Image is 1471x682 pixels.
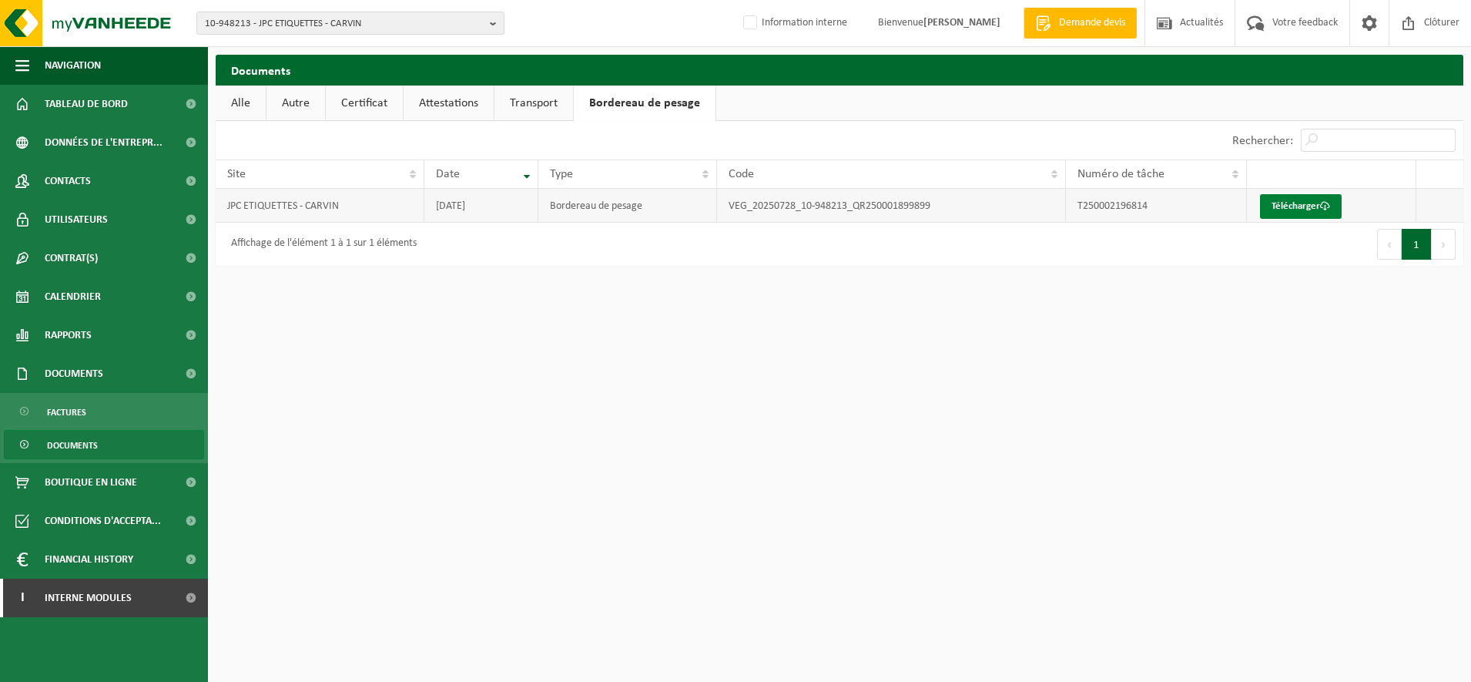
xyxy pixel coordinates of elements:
[45,85,128,123] span: Tableau de bord
[45,239,98,277] span: Contrat(s)
[216,189,424,223] td: JPC ETIQUETTES - CARVIN
[45,162,91,200] span: Contacts
[266,86,325,121] a: Autre
[717,189,1066,223] td: VEG_20250728_10-948213_QR250001899899
[1232,135,1293,147] label: Rechercher:
[45,46,101,85] span: Navigation
[45,354,103,393] span: Documents
[436,168,460,180] span: Date
[45,463,137,502] span: Boutique en ligne
[923,17,1000,29] strong: [PERSON_NAME]
[196,12,504,35] button: 10-948213 - JPC ETIQUETTES - CARVIN
[1402,229,1432,260] button: 1
[45,579,132,617] span: Interne modules
[45,277,101,316] span: Calendrier
[205,12,484,35] span: 10-948213 - JPC ETIQUETTES - CARVIN
[4,397,204,426] a: Factures
[45,316,92,354] span: Rapports
[729,168,754,180] span: Code
[47,431,98,460] span: Documents
[1432,229,1456,260] button: Next
[45,540,133,579] span: Financial History
[4,430,204,459] a: Documents
[1024,8,1137,39] a: Demande devis
[223,230,417,258] div: Affichage de l'élément 1 à 1 sur 1 éléments
[45,123,163,162] span: Données de l'entrepr...
[15,579,29,617] span: I
[424,189,538,223] td: [DATE]
[216,55,1463,85] h2: Documents
[494,86,573,121] a: Transport
[538,189,717,223] td: Bordereau de pesage
[1066,189,1248,223] td: T250002196814
[227,168,246,180] span: Site
[216,86,266,121] a: Alle
[574,86,715,121] a: Bordereau de pesage
[45,502,161,540] span: Conditions d'accepta...
[740,12,847,35] label: Information interne
[1377,229,1402,260] button: Previous
[1055,15,1129,31] span: Demande devis
[47,398,86,427] span: Factures
[45,200,108,239] span: Utilisateurs
[1077,168,1164,180] span: Numéro de tâche
[550,168,573,180] span: Type
[326,86,403,121] a: Certificat
[404,86,494,121] a: Attestations
[1260,194,1342,219] a: Télécharger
